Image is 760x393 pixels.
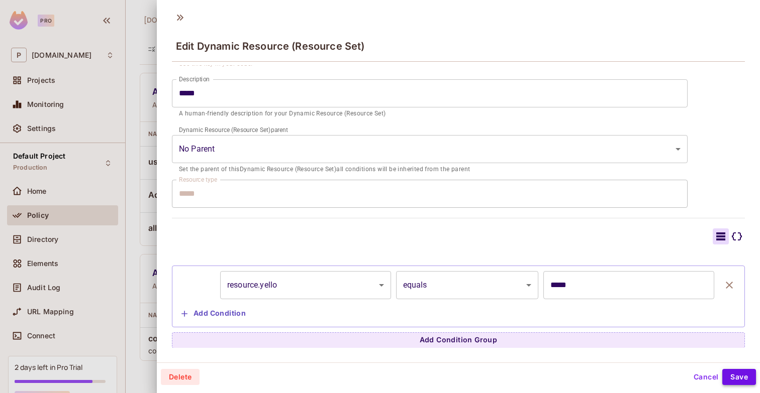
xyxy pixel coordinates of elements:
[177,306,250,322] button: Add Condition
[179,109,681,119] p: A human-friendly description for your Dynamic Resource (Resource Set)
[179,165,681,175] p: Set the parent of this Dynamic Resource (Resource Set) all conditions will be inherited from the ...
[179,75,210,83] label: Description
[396,271,539,299] div: equals
[722,369,756,385] button: Save
[179,125,288,134] label: Dynamic Resource (Resource Set) parent
[172,135,688,163] div: Without label
[690,369,722,385] button: Cancel
[176,40,364,52] span: Edit Dynamic Resource (Resource Set)
[172,332,745,348] button: Add Condition Group
[179,175,217,184] label: Resource type
[220,271,391,299] div: resource.yello
[161,369,200,385] button: Delete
